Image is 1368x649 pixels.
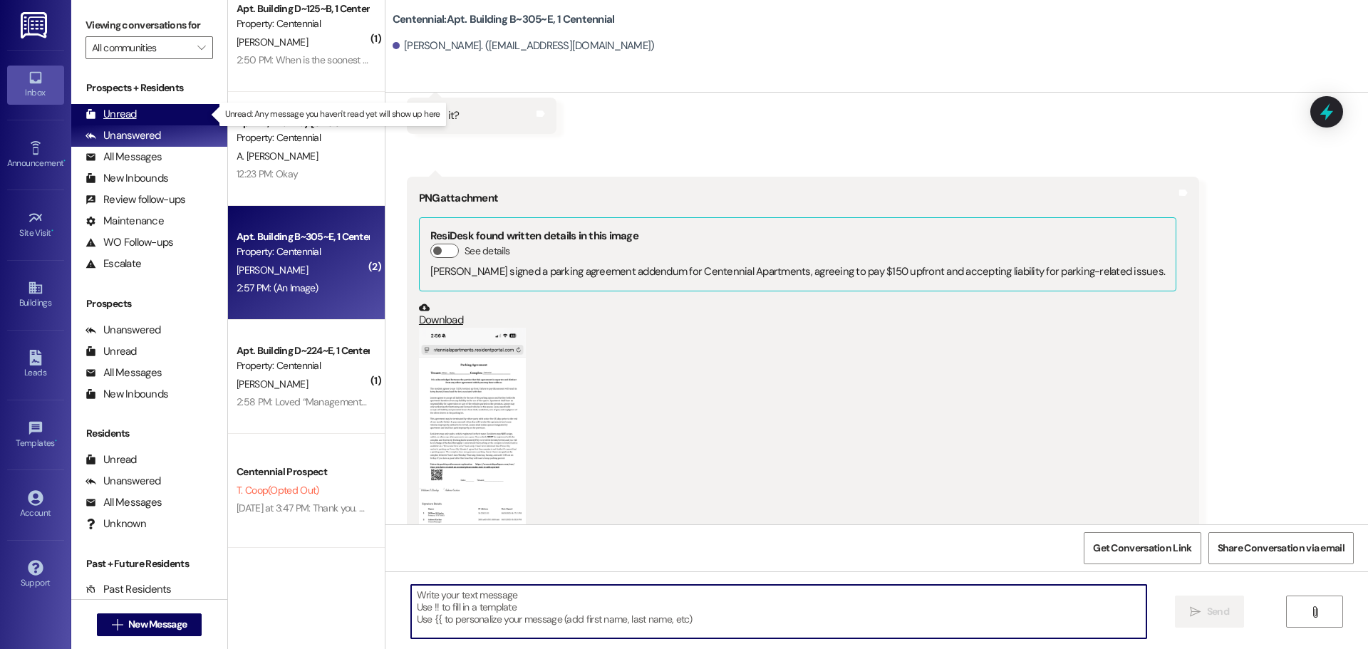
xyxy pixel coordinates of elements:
[112,619,123,630] i: 
[237,150,318,162] span: A. [PERSON_NAME]
[92,36,190,59] input: All communities
[393,12,615,27] b: Centennial: Apt. Building B~305~E, 1 Centennial
[85,128,161,143] div: Unanswered
[1093,541,1191,556] span: Get Conversation Link
[419,302,1176,327] a: Download
[237,464,368,479] div: Centennial Prospect
[225,108,440,120] p: Unread: Any message you haven't read yet will show up here
[85,452,137,467] div: Unread
[237,358,368,373] div: Property: Centennial
[237,16,368,31] div: Property: Centennial
[85,192,185,207] div: Review follow-ups
[419,191,498,205] b: PNG attachment
[237,378,308,390] span: [PERSON_NAME]
[237,484,318,497] span: T. Coop (Opted Out)
[85,235,173,250] div: WO Follow-ups
[71,81,227,95] div: Prospects + Residents
[71,296,227,311] div: Prospects
[85,171,168,186] div: New Inbounds
[71,556,227,571] div: Past + Future Residents
[63,156,66,166] span: •
[1208,532,1354,564] button: Share Conversation via email
[419,328,526,559] button: Zoom image
[197,42,205,53] i: 
[237,1,368,16] div: Apt. Building D~125~B, 1 Centennial
[237,167,298,180] div: 12:23 PM: Okay
[85,150,162,165] div: All Messages
[7,276,64,314] a: Buildings
[55,436,57,446] span: •
[85,387,168,402] div: New Inbounds
[237,502,950,514] div: [DATE] at 3:47 PM: Thank you. You will no longer receive texts from this thread. Please reply wit...
[85,365,162,380] div: All Messages
[237,343,368,358] div: Apt. Building D~224~E, 1 Centennial
[97,613,202,636] button: New Message
[1310,606,1320,618] i: 
[85,214,164,229] div: Maintenance
[128,617,187,632] span: New Message
[419,108,460,123] div: Is this it?
[7,556,64,594] a: Support
[51,226,53,236] span: •
[237,281,318,294] div: 2:57 PM: (An Image)
[237,36,308,48] span: [PERSON_NAME]
[85,474,161,489] div: Unanswered
[85,256,141,271] div: Escalate
[85,344,137,359] div: Unread
[393,38,655,53] div: [PERSON_NAME]. ([EMAIL_ADDRESS][DOMAIN_NAME])
[85,516,146,531] div: Unknown
[237,53,767,66] div: 2:50 PM: When is the soonest I can move in and pick up the keys? I have already turned in my old ...
[1207,604,1229,619] span: Send
[85,582,172,597] div: Past Residents
[71,426,227,441] div: Residents
[1218,541,1344,556] span: Share Conversation via email
[85,495,162,510] div: All Messages
[1190,606,1201,618] i: 
[430,264,1165,279] div: [PERSON_NAME] signed a parking agreement addendum for Centennial Apartments, agreeing to pay $150...
[85,14,213,36] label: Viewing conversations for
[430,229,638,243] b: ResiDesk found written details in this image
[237,244,368,259] div: Property: Centennial
[7,206,64,244] a: Site Visit •
[21,12,50,38] img: ResiDesk Logo
[85,323,161,338] div: Unanswered
[237,264,308,276] span: [PERSON_NAME]
[1175,596,1244,628] button: Send
[465,244,509,259] label: See details
[237,395,655,408] div: 2:58 PM: Loved “Management Centennial (Centennial): You can check out anytime our office is open!”
[7,486,64,524] a: Account
[85,107,137,122] div: Unread
[237,130,368,145] div: Property: Centennial
[237,229,368,244] div: Apt. Building B~305~E, 1 Centennial
[7,416,64,455] a: Templates •
[7,346,64,384] a: Leads
[7,66,64,104] a: Inbox
[1084,532,1201,564] button: Get Conversation Link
